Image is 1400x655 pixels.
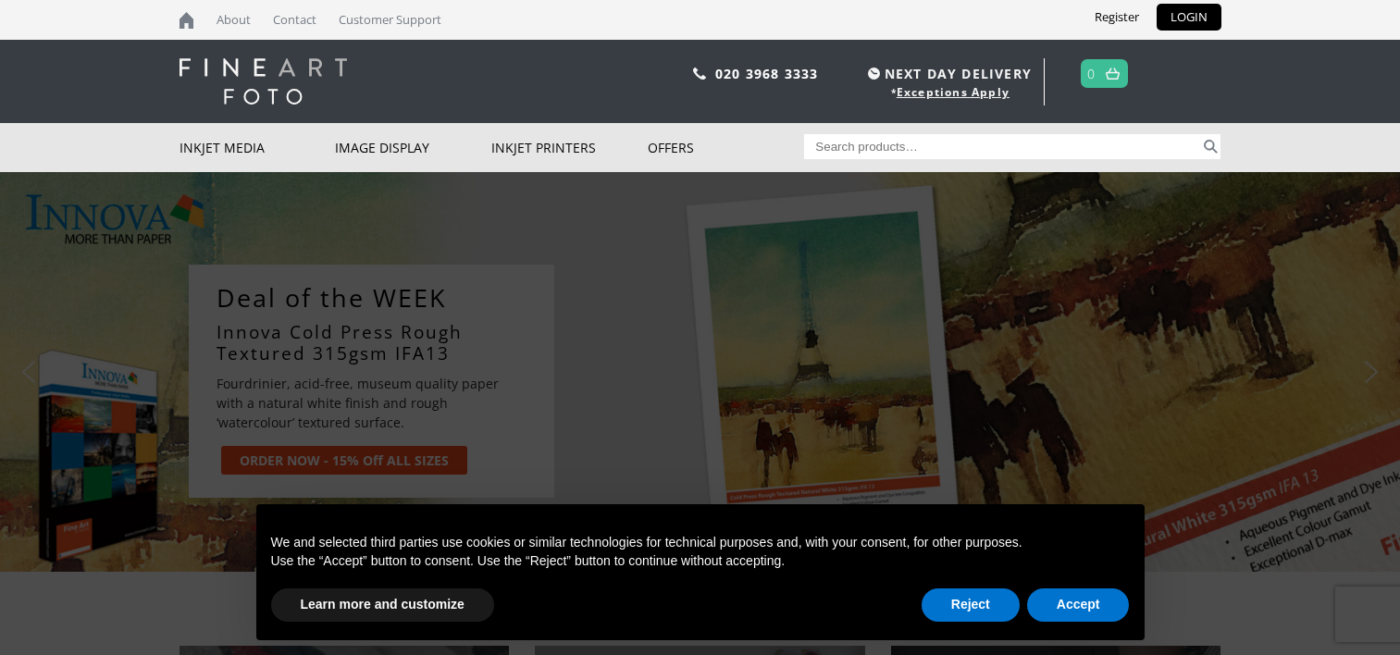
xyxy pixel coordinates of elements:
[715,65,819,82] a: 020 3968 3333
[335,123,491,172] a: Image Display
[242,489,1159,655] div: Notice
[271,552,1130,571] p: Use the “Accept” button to consent. Use the “Reject” button to continue without accepting.
[1157,4,1221,31] a: LOGIN
[180,123,336,172] a: Inkjet Media
[1106,68,1120,80] img: basket.svg
[271,534,1130,552] p: We and selected third parties use cookies or similar technologies for technical purposes and, wit...
[1087,60,1096,87] a: 0
[868,68,880,80] img: time.svg
[648,123,804,172] a: Offers
[863,63,1032,84] span: NEXT DAY DELIVERY
[271,588,494,622] button: Learn more and customize
[897,84,1010,100] a: Exceptions Apply
[693,68,706,80] img: phone.svg
[180,58,347,105] img: logo-white.svg
[804,134,1200,159] input: Search products…
[1027,588,1130,622] button: Accept
[1081,4,1153,31] a: Register
[1200,134,1221,159] button: Search
[922,588,1020,622] button: Reject
[491,123,648,172] a: Inkjet Printers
